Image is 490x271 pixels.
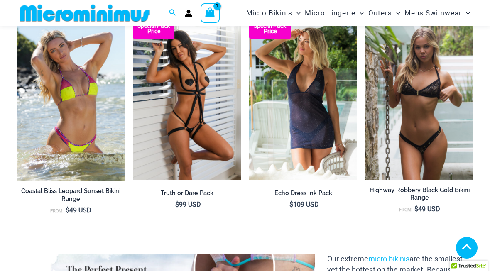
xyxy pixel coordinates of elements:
a: View Shopping Cart, empty [201,3,220,22]
span: Menu Toggle [355,2,364,24]
img: Echo Ink 5671 Dress 682 Thong 07 [249,18,357,180]
span: Menu Toggle [392,2,400,24]
a: Coastal Bliss Leopard Sunset 3171 Tri Top 4371 Thong Bikini 06Coastal Bliss Leopard Sunset 3171 T... [17,18,125,181]
h2: Highway Robbery Black Gold Bikini Range [365,186,473,202]
a: Account icon link [185,10,192,17]
span: Micro Lingerie [305,2,355,24]
h2: Echo Dress Ink Pack [249,189,357,197]
span: $ [66,206,69,214]
span: Menu Toggle [292,2,301,24]
img: Truth or Dare Black 1905 Bodysuit 611 Micro 07 [133,18,241,180]
span: From: [50,208,64,214]
img: Coastal Bliss Leopard Sunset 3171 Tri Top 4371 Thong Bikini 06 [17,18,125,181]
a: Micro LingerieMenu ToggleMenu Toggle [303,2,366,24]
a: Mens SwimwearMenu ToggleMenu Toggle [402,2,472,24]
span: Menu Toggle [462,2,470,24]
span: From: [399,207,412,212]
a: Coastal Bliss Leopard Sunset Bikini Range [17,187,125,206]
a: Micro BikinisMenu ToggleMenu Toggle [244,2,303,24]
a: Echo Ink 5671 Dress 682 Thong 07 Echo Ink 5671 Dress 682 Thong 08Echo Ink 5671 Dress 682 Thong 08 [249,18,357,180]
b: Special Pack Price [249,23,291,34]
nav: Site Navigation [243,1,473,25]
a: Echo Dress Ink Pack [249,189,357,200]
a: OutersMenu ToggleMenu Toggle [366,2,402,24]
bdi: 49 USD [414,205,440,213]
a: Truth or Dare Pack [133,189,241,200]
span: Micro Bikinis [246,2,292,24]
h2: Truth or Dare Pack [133,189,241,197]
a: Highway Robbery Black Gold 359 Clip Top 439 Clip Bottom 01v2Highway Robbery Black Gold 359 Clip T... [365,18,473,180]
a: Highway Robbery Black Gold Bikini Range [365,186,473,205]
span: $ [175,200,179,208]
img: MM SHOP LOGO FLAT [17,4,153,22]
bdi: 99 USD [175,200,201,208]
span: $ [414,205,418,213]
a: micro bikinis [368,254,409,263]
h2: Coastal Bliss Leopard Sunset Bikini Range [17,187,125,203]
span: Mens Swimwear [404,2,462,24]
b: Special Pack Price [133,23,174,34]
span: $ [289,200,293,208]
img: Highway Robbery Black Gold 359 Clip Top 439 Clip Bottom 01v2 [365,18,473,180]
bdi: 109 USD [289,200,319,208]
a: Truth or Dare Black 1905 Bodysuit 611 Micro 07 Truth or Dare Black 1905 Bodysuit 611 Micro 06Trut... [133,18,241,180]
span: Outers [368,2,392,24]
a: Search icon link [169,8,176,18]
bdi: 49 USD [66,206,91,214]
